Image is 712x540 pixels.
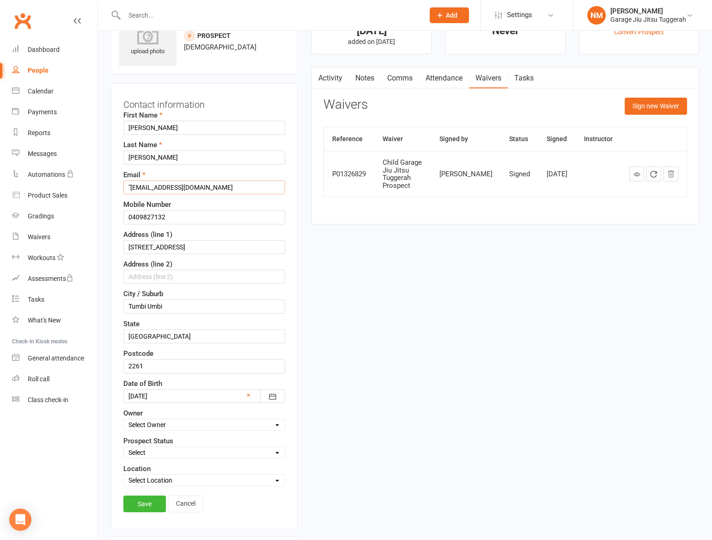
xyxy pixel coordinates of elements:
[28,233,50,241] div: Waivers
[123,299,285,313] input: City / Suburb
[123,110,163,121] label: First Name
[123,121,285,135] input: First Name
[123,270,285,284] input: Address (line 2)
[469,68,508,89] a: Waivers
[9,509,31,531] div: Open Intercom Messenger
[12,123,97,143] a: Reports
[12,390,97,410] a: Class kiosk mode
[610,15,686,24] div: Garage Jiu Jitsu Tuggerah
[123,463,151,474] label: Location
[123,169,146,180] label: Email
[123,229,172,240] label: Address (line 1)
[12,81,97,102] a: Calendar
[610,7,686,15] div: [PERSON_NAME]
[12,102,97,123] a: Payments
[11,9,34,32] a: Clubworx
[323,98,368,112] h3: Waivers
[12,348,97,369] a: General attendance kiosk mode
[28,296,44,303] div: Tasks
[123,199,171,210] label: Mobile Number
[28,46,60,53] div: Dashboard
[587,6,606,25] div: NM
[28,87,54,95] div: Calendar
[123,240,285,254] input: Address (line 1)
[123,348,153,359] label: Postcode
[28,354,84,362] div: General attendance
[197,32,231,39] snap: prospect
[509,170,530,178] div: Signed
[123,359,285,373] input: Postcode
[123,318,140,329] label: State
[349,68,381,89] a: Notes
[28,275,73,282] div: Assessments
[247,390,250,401] a: ×
[28,212,54,220] div: Gradings
[454,26,557,36] div: Never
[12,289,97,310] a: Tasks
[12,39,97,60] a: Dashboard
[439,170,493,178] div: [PERSON_NAME]
[123,210,285,224] input: Mobile Number
[28,129,50,137] div: Reports
[12,185,97,206] a: Product Sales
[123,259,172,270] label: Address (line 2)
[446,12,457,19] span: Add
[614,28,664,36] a: Convert Prospect
[312,68,349,89] a: Activity
[123,378,162,389] label: Date of Birth
[501,127,538,151] th: Status
[320,38,423,45] p: added on [DATE]
[12,143,97,164] a: Messages
[507,5,532,25] span: Settings
[123,408,143,419] label: Owner
[508,68,540,89] a: Tasks
[123,96,285,110] h3: Contact information
[119,26,176,56] div: upload photo
[28,317,61,324] div: What's New
[538,127,576,151] th: Signed
[12,310,97,331] a: What's New
[168,496,203,512] a: Cancel
[28,108,57,116] div: Payments
[625,98,687,114] button: Sign new Waiver
[12,206,97,227] a: Gradings
[28,150,57,157] div: Messages
[419,68,469,89] a: Attendance
[12,248,97,268] a: Workouts
[28,171,65,178] div: Automations
[123,288,163,299] label: City / Suburb
[123,180,285,194] input: Email
[28,192,67,199] div: Product Sales
[123,329,285,343] input: State
[12,369,97,390] a: Roll call
[332,170,366,178] div: P01326829
[122,9,418,22] input: Search...
[123,150,285,164] input: Last Name
[123,435,173,447] label: Prospect Status
[28,396,68,403] div: Class check-in
[12,164,97,185] a: Automations
[383,159,423,189] div: Child Garage Jiu Jitsu Tuggerah Prospect
[123,139,162,150] label: Last Name
[123,496,166,512] a: Save
[431,127,501,151] th: Signed by
[374,127,431,151] th: Waiver
[547,170,567,178] div: [DATE]
[381,68,419,89] a: Comms
[12,268,97,289] a: Assessments
[12,227,97,248] a: Waivers
[28,67,49,74] div: People
[28,375,49,383] div: Roll call
[12,60,97,81] a: People
[430,7,469,23] button: Add
[576,127,621,151] th: Instructor
[320,26,423,36] div: [DATE]
[324,127,374,151] th: Reference
[184,43,256,51] span: [DEMOGRAPHIC_DATA]
[28,254,55,261] div: Workouts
